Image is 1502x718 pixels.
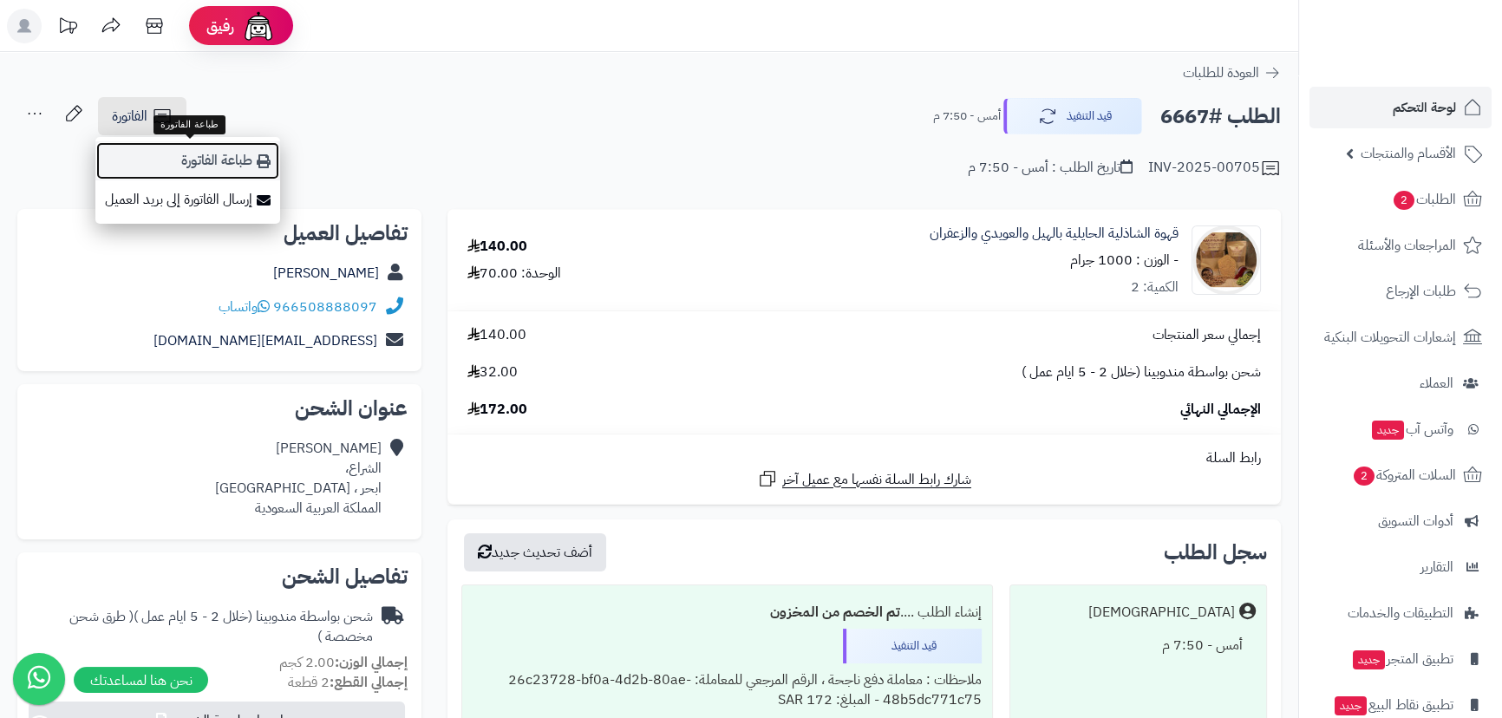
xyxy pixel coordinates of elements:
[1370,417,1453,441] span: وآتس آب
[1153,325,1261,345] span: إجمالي سعر المنتجات
[31,398,408,419] h2: عنوان الشحن
[1183,62,1259,83] span: العودة للطلبات
[1420,555,1453,579] span: التقارير
[770,602,900,623] b: تم الخصم من المخزون
[1131,277,1179,297] div: الكمية: 2
[1333,693,1453,717] span: تطبيق نقاط البيع
[1160,99,1281,134] h2: الطلب #6667
[1309,225,1492,266] a: المراجعات والأسئلة
[1386,279,1456,304] span: طلبات الإرجاع
[1353,650,1385,669] span: جديد
[1180,400,1261,420] span: الإجمالي النهائي
[1070,250,1179,271] small: - الوزن : 1000 جرام
[330,672,408,693] strong: إجمالي القطع:
[273,263,379,284] a: [PERSON_NAME]
[1192,225,1260,295] img: 1704009880-WhatsApp%20Image%202023-12-31%20at%209.42.12%20AM%20(1)-90x90.jpeg
[473,596,982,630] div: إنشاء الطلب ....
[219,297,270,317] a: واتساب
[454,448,1274,468] div: رابط السلة
[1183,62,1281,83] a: العودة للطلبات
[1022,362,1261,382] span: شحن بواسطة مندوبينا (خلال 2 - 5 ايام عمل )
[1378,509,1453,533] span: أدوات التسويق
[1354,467,1375,486] span: 2
[467,325,526,345] span: 140.00
[215,439,382,518] div: [PERSON_NAME] الشراع، ابحر ، [GEOGRAPHIC_DATA] المملكة العربية السعودية
[843,629,982,663] div: قيد التنفيذ
[288,672,408,693] small: 2 قطعة
[335,652,408,673] strong: إجمالي الوزن:
[1021,629,1256,663] div: أمس - 7:50 م
[1358,233,1456,258] span: المراجعات والأسئلة
[95,180,280,219] a: إرسال الفاتورة إلى بريد العميل
[31,607,373,647] div: شحن بواسطة مندوبينا (خلال 2 - 5 ايام عمل )
[1372,421,1404,440] span: جديد
[69,606,373,647] span: ( طرق شحن مخصصة )
[473,663,982,717] div: ملاحظات : معاملة دفع ناجحة ، الرقم المرجعي للمعاملة: 26c23728-bf0a-4d2b-80ae-48b5dc771c75 - المبل...
[1309,454,1492,496] a: السلات المتروكة2
[467,400,527,420] span: 172.00
[1394,191,1414,210] span: 2
[1309,546,1492,588] a: التقارير
[467,237,527,257] div: 140.00
[1088,603,1235,623] div: [DEMOGRAPHIC_DATA]
[467,362,518,382] span: 32.00
[1003,98,1142,134] button: قيد التنفيذ
[1309,638,1492,680] a: تطبيق المتجرجديد
[467,264,561,284] div: الوحدة: 70.00
[46,9,89,48] a: تحديثات المنصة
[968,158,1133,178] div: تاريخ الطلب : أمس - 7:50 م
[31,566,408,587] h2: تفاصيل الشحن
[95,141,280,180] a: طباعة الفاتورة
[464,533,606,571] button: أضف تحديث جديد
[1148,158,1281,179] div: INV-2025-00705
[112,106,147,127] span: الفاتورة
[1309,179,1492,220] a: الطلبات2
[782,470,971,490] span: شارك رابط السلة نفسها مع عميل آخر
[933,108,1001,125] small: أمس - 7:50 م
[241,9,276,43] img: ai-face.png
[1348,601,1453,625] span: التطبيقات والخدمات
[273,297,377,317] a: 966508888097
[1420,371,1453,395] span: العملاء
[757,468,971,490] a: شارك رابط السلة نفسها مع عميل آخر
[1309,317,1492,358] a: إشعارات التحويلات البنكية
[1309,592,1492,634] a: التطبيقات والخدمات
[31,223,408,244] h2: تفاصيل العميل
[1392,187,1456,212] span: الطلبات
[1309,408,1492,450] a: وآتس آبجديد
[98,97,186,135] a: الفاتورة
[930,224,1179,244] a: قهوة الشاذلية الحايلية بالهيل والعويدي والزعفران
[1361,141,1456,166] span: الأقسام والمنتجات
[1335,696,1367,715] span: جديد
[1309,271,1492,312] a: طلبات الإرجاع
[1309,362,1492,404] a: العملاء
[1393,95,1456,120] span: لوحة التحكم
[1352,463,1456,487] span: السلات المتروكة
[153,115,225,134] div: طباعة الفاتورة
[153,330,377,351] a: [EMAIL_ADDRESS][DOMAIN_NAME]
[1164,542,1267,563] h3: سجل الطلب
[1351,647,1453,671] span: تطبيق المتجر
[206,16,234,36] span: رفيق
[1324,325,1456,349] span: إشعارات التحويلات البنكية
[1309,87,1492,128] a: لوحة التحكم
[279,652,408,673] small: 2.00 كجم
[1309,500,1492,542] a: أدوات التسويق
